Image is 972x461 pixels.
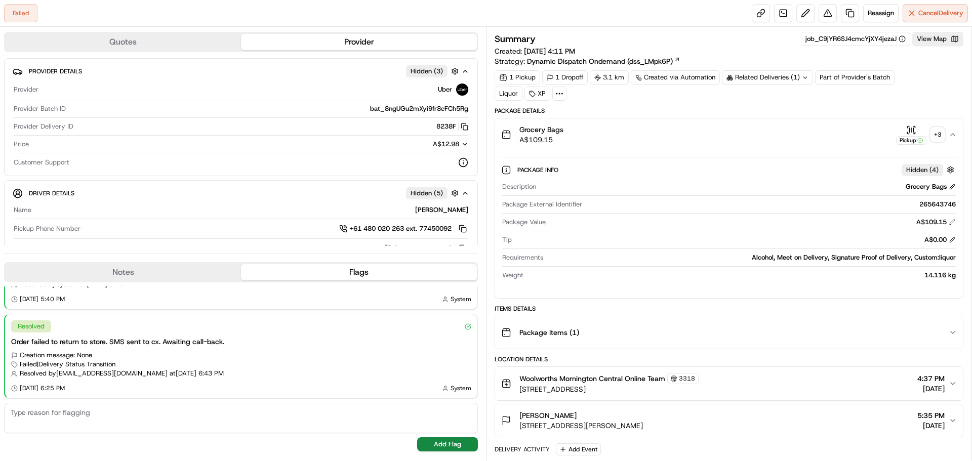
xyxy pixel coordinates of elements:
[14,104,66,113] span: Provider Batch ID
[11,337,471,347] div: Order failed to return to store. SMS sent to cx. Awaiting call-back.
[502,253,543,262] span: Requirements
[519,327,579,338] span: Package Items ( 1 )
[542,70,588,85] div: 1 Dropoff
[241,264,477,280] button: Flags
[519,421,643,431] span: [STREET_ADDRESS][PERSON_NAME]
[14,85,38,94] span: Provider
[495,316,963,349] button: Package Items (1)
[502,271,523,280] span: Weight
[502,200,582,209] span: Package External Identifier
[917,373,945,384] span: 4:37 PM
[20,369,168,378] span: Resolved by [EMAIL_ADDRESS][DOMAIN_NAME]
[524,47,575,56] span: [DATE] 4:11 PM
[519,124,563,135] span: Grocery Bags
[14,140,29,149] span: Price
[722,70,813,85] div: Related Deliveries (1)
[10,40,184,57] p: Welcome 👋
[502,218,546,227] span: Package Value
[20,360,115,369] span: Failed | Delivery Status Transition
[384,243,468,254] a: [PHONE_NUMBER]
[438,85,452,94] span: Uber
[417,437,478,451] button: Add Flag
[411,67,443,76] span: Hidden ( 3 )
[902,163,957,176] button: Hidden (4)
[805,34,906,44] button: job_C9jYR6SJ4cmcYjXY4jezaJ
[29,189,74,197] span: Driver Details
[172,100,184,112] button: Start new chat
[35,205,468,215] div: [PERSON_NAME]
[10,10,30,30] img: Nash
[394,244,452,253] span: [PHONE_NUMBER]
[14,158,69,167] span: Customer Support
[14,122,73,131] span: Provider Delivery ID
[349,224,452,233] span: +61 480 020 263 ext. 77450092
[917,410,945,421] span: 5:35 PM
[896,125,926,145] button: Pickup
[528,271,956,280] div: 14.116 kg
[631,70,720,85] a: Created via Automation
[495,87,522,101] div: Liquor
[906,165,939,175] span: Hidden ( 4 )
[379,140,468,149] button: A$12.98
[241,34,477,50] button: Provider
[547,253,956,262] div: Alcohol, Meet on Delivery, Signature Proof of Delivery, Custom:liquor
[436,122,468,131] button: 8238F
[495,34,536,44] h3: Summary
[868,9,894,18] span: Reassign
[519,410,577,421] span: [PERSON_NAME]
[13,185,469,201] button: Driver DetailsHidden (5)
[917,421,945,431] span: [DATE]
[456,83,468,96] img: uber-new-logo.jpeg
[896,125,945,145] button: Pickup+3
[86,148,94,156] div: 💻
[20,295,65,303] span: [DATE] 5:40 PM
[912,32,963,46] button: View Map
[495,151,963,298] div: Grocery BagsA$109.15Pickup+3
[495,404,963,437] button: [PERSON_NAME][STREET_ADDRESS][PERSON_NAME]5:35 PM[DATE]
[34,107,128,115] div: We're available if you need us!
[11,320,51,332] div: Resolved
[495,367,963,400] button: Woolworths Mornington Central Online Team3318[STREET_ADDRESS]4:37 PM[DATE]
[517,166,560,174] span: Package Info
[519,384,699,394] span: [STREET_ADDRESS]
[495,56,680,66] div: Strategy:
[451,295,471,303] span: System
[495,118,963,151] button: Grocery BagsA$109.15Pickup+3
[34,97,166,107] div: Start new chat
[586,200,956,209] div: 265643746
[495,445,550,453] div: Delivery Activity
[5,34,241,50] button: Quotes
[433,140,459,148] span: A$12.98
[82,143,167,161] a: 💻API Documentation
[502,182,536,191] span: Description
[10,148,18,156] div: 📗
[903,4,968,22] button: CancelDelivery
[495,70,540,85] div: 1 Pickup
[918,9,963,18] span: Cancel Delivery
[14,224,80,233] span: Pickup Phone Number
[863,4,899,22] button: Reassign
[101,172,123,179] span: Pylon
[527,56,680,66] a: Dynamic Dispatch Ondemand (dss_LMpk6P)
[406,187,461,199] button: Hidden (5)
[495,355,963,363] div: Location Details
[14,244,82,253] span: Dropoff Phone Number
[495,305,963,313] div: Items Details
[519,373,665,384] span: Woolworths Mornington Central Online Team
[556,443,601,455] button: Add Event
[20,384,65,392] span: [DATE] 6:25 PM
[5,264,241,280] button: Notes
[524,87,550,101] div: XP
[906,182,956,191] div: Grocery Bags
[495,107,963,115] div: Package Details
[527,56,673,66] span: Dynamic Dispatch Ondemand (dss_LMpk6P)
[590,70,629,85] div: 3.1 km
[917,384,945,394] span: [DATE]
[71,171,123,179] a: Powered byPylon
[29,67,82,75] span: Provider Details
[370,104,468,113] span: bat_8ngUGu2mXyi9fr8eFCh5Rg
[495,46,575,56] span: Created:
